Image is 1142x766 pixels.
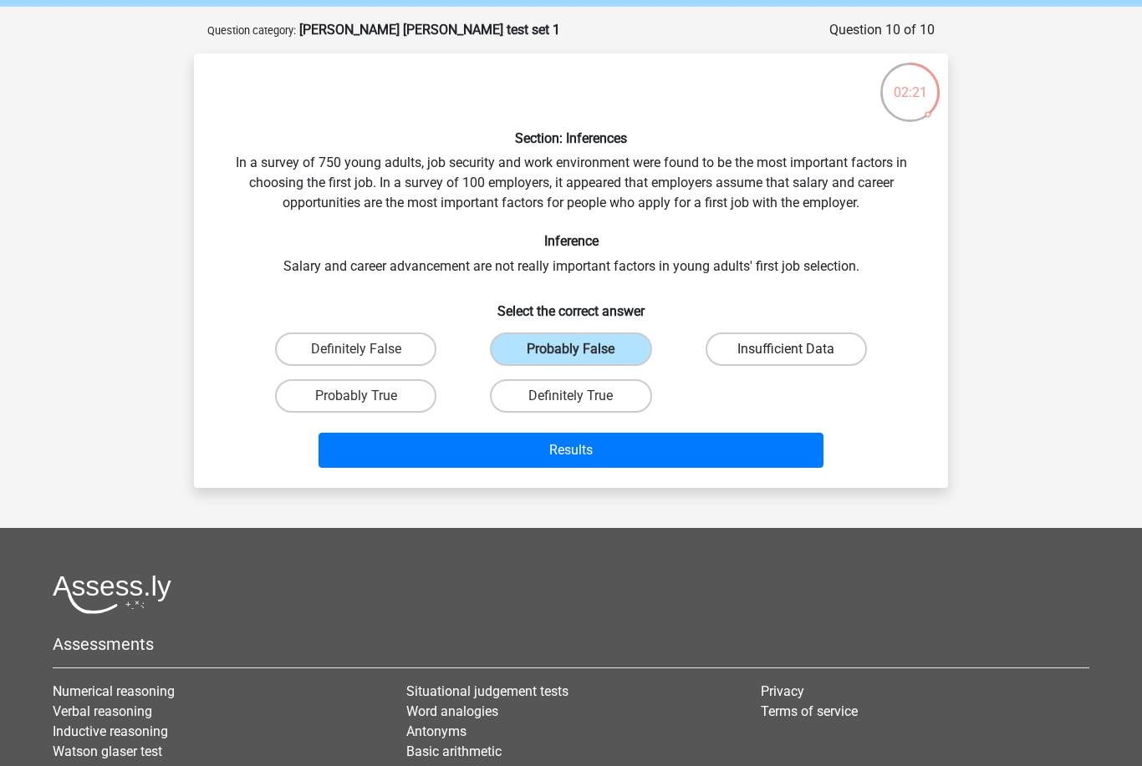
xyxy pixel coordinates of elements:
[406,743,502,759] a: Basic arithmetic
[275,379,436,413] label: Probably True
[299,22,560,38] strong: [PERSON_NAME] [PERSON_NAME] test set 1
[201,67,941,474] div: In a survey of 750 young adults, job security and work environment were found to be the most impo...
[275,332,436,366] label: Definitely False
[221,233,921,249] h6: Inference
[221,290,921,319] h6: Select the correct answer
[319,433,824,468] button: Results
[490,379,651,413] label: Definitely True
[706,332,867,366] label: Insufficient Data
[406,723,466,739] a: Antonyms
[406,703,498,719] a: Word analogies
[761,703,858,719] a: Terms of service
[221,130,921,146] h6: Section: Inferences
[207,24,296,37] small: Question category:
[53,743,162,759] a: Watson glaser test
[879,61,941,103] div: 02:21
[490,332,651,366] label: Probably False
[406,683,568,699] a: Situational judgement tests
[53,723,168,739] a: Inductive reasoning
[53,575,171,614] img: Assessly logo
[761,683,804,699] a: Privacy
[829,20,935,40] div: Question 10 of 10
[53,703,152,719] a: Verbal reasoning
[53,634,1089,654] h5: Assessments
[53,683,175,699] a: Numerical reasoning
